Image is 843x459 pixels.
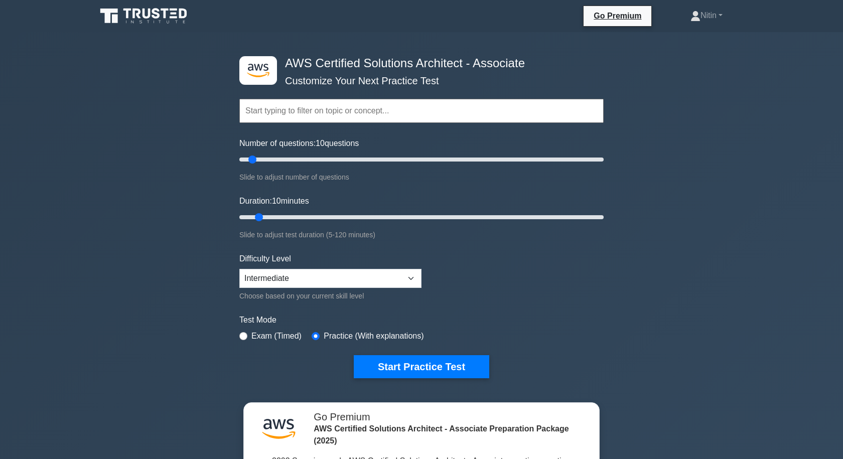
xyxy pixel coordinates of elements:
[316,139,325,147] span: 10
[239,290,421,302] div: Choose based on your current skill level
[239,171,604,183] div: Slide to adjust number of questions
[239,137,359,149] label: Number of questions: questions
[324,330,424,342] label: Practice (With explanations)
[239,314,604,326] label: Test Mode
[239,99,604,123] input: Start typing to filter on topic or concept...
[666,6,747,26] a: Nitin
[588,10,647,22] a: Go Premium
[251,330,302,342] label: Exam (Timed)
[239,195,309,207] label: Duration: minutes
[272,197,281,205] span: 10
[239,253,291,265] label: Difficulty Level
[239,229,604,241] div: Slide to adjust test duration (5-120 minutes)
[354,355,489,378] button: Start Practice Test
[281,56,554,71] h4: AWS Certified Solutions Architect - Associate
